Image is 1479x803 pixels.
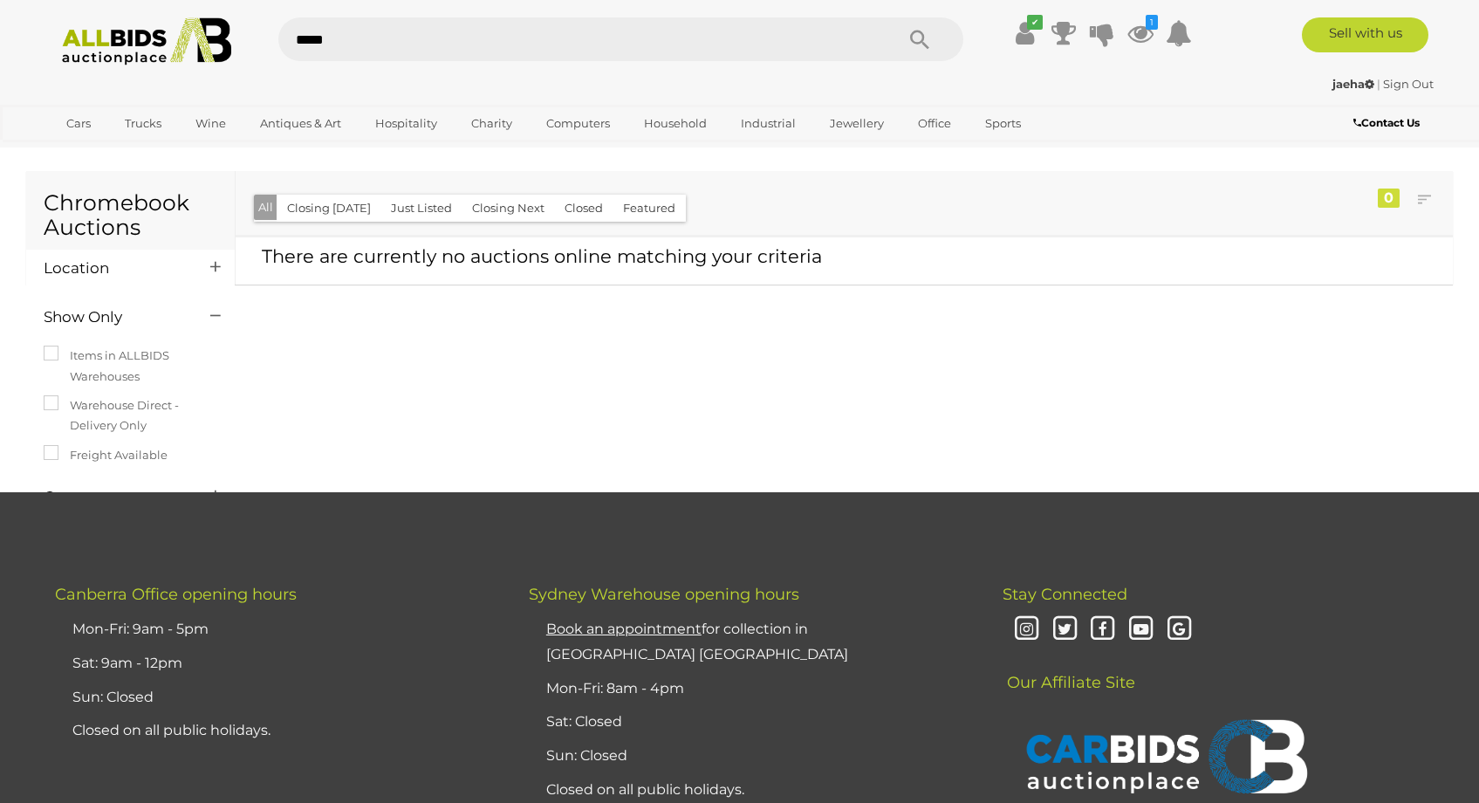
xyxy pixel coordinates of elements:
[876,17,963,61] button: Search
[44,489,184,505] h4: Category
[1126,614,1156,645] i: Youtube
[277,195,381,222] button: Closing [DATE]
[1003,585,1127,604] span: Stay Connected
[542,739,959,773] li: Sun: Closed
[1378,189,1400,208] div: 0
[44,445,168,465] label: Freight Available
[1164,614,1195,645] i: Google
[542,672,959,706] li: Mon-Fri: 8am - 4pm
[1050,614,1080,645] i: Twitter
[68,681,485,715] li: Sun: Closed
[55,109,102,138] a: Cars
[462,195,555,222] button: Closing Next
[55,138,202,167] a: [GEOGRAPHIC_DATA]
[554,195,613,222] button: Closed
[55,585,297,604] span: Canberra Office opening hours
[1027,15,1043,30] i: ✔
[44,309,184,326] h4: Show Only
[1087,614,1118,645] i: Facebook
[546,621,702,637] u: Book an appointment
[254,195,277,220] button: All
[1353,113,1424,133] a: Contact Us
[44,346,217,387] label: Items in ALLBIDS Warehouses
[1332,77,1377,91] a: jaeha
[907,109,962,138] a: Office
[1353,116,1420,129] b: Contact Us
[1383,77,1434,91] a: Sign Out
[68,714,485,748] li: Closed on all public holidays.
[1011,614,1042,645] i: Instagram
[113,109,173,138] a: Trucks
[1146,15,1158,30] i: 1
[68,647,485,681] li: Sat: 9am - 12pm
[1127,17,1154,49] a: 1
[460,109,524,138] a: Charity
[729,109,807,138] a: Industrial
[44,395,217,436] label: Warehouse Direct - Delivery Only
[1377,77,1380,91] span: |
[546,621,848,662] a: Book an appointmentfor collection in [GEOGRAPHIC_DATA] [GEOGRAPHIC_DATA]
[1302,17,1428,52] a: Sell with us
[44,260,184,277] h4: Location
[613,195,686,222] button: Featured
[974,109,1032,138] a: Sports
[818,109,895,138] a: Jewellery
[44,191,217,239] h1: Chromebook Auctions
[535,109,621,138] a: Computers
[1332,77,1374,91] strong: jaeha
[529,585,799,604] span: Sydney Warehouse opening hours
[68,613,485,647] li: Mon-Fri: 9am - 5pm
[184,109,237,138] a: Wine
[542,705,959,739] li: Sat: Closed
[380,195,462,222] button: Just Listed
[1012,17,1038,49] a: ✔
[249,109,353,138] a: Antiques & Art
[633,109,718,138] a: Household
[1003,647,1135,692] span: Our Affiliate Site
[262,245,822,267] span: There are currently no auctions online matching your criteria
[52,17,242,65] img: Allbids.com.au
[364,109,448,138] a: Hospitality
